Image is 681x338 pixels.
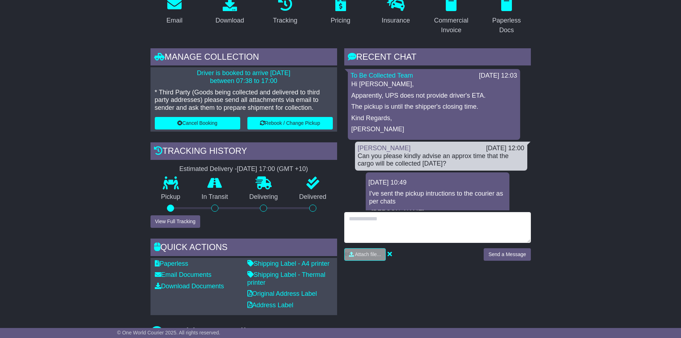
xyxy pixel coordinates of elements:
p: The pickup is until the shipper's closing time. [351,103,517,111]
p: Pickup [150,193,191,201]
div: Download [216,16,244,25]
span: © One World Courier 2025. All rights reserved. [117,330,221,335]
p: I've sent the pickup intructions to the courier as per chats [369,190,506,205]
p: Hi [PERSON_NAME], [351,80,517,88]
div: Tracking history [150,142,337,162]
div: [DATE] 12:00 [486,144,524,152]
a: Email Documents [155,271,212,278]
p: Apparently, UPS does not provide driver's ETA. [351,92,517,100]
a: Address Label [247,302,293,309]
a: Shipping Label - Thermal printer [247,271,326,286]
div: Quick Actions [150,239,337,258]
button: View Full Tracking [150,215,200,228]
div: Tracking [273,16,297,25]
div: [DATE] 10:49 [369,179,507,187]
a: Download Documents [155,283,224,290]
p: Driver is booked to arrive [DATE] between 07:38 to 17:00 [155,69,333,85]
button: Rebook / Change Pickup [247,117,333,129]
p: * Third Party (Goods being collected and delivered to third party addresses) please send all atta... [155,89,333,112]
div: Manage collection [150,48,337,68]
a: To Be Collected Team [351,72,413,79]
div: Email [166,16,182,25]
div: Estimated Delivery - [150,165,337,173]
div: RECENT CHAT [344,48,531,68]
p: Delivering [239,193,289,201]
a: Original Address Label [247,290,317,297]
button: Send a Message [484,248,531,261]
a: [PERSON_NAME] [358,144,411,152]
div: Paperless Docs [487,16,526,35]
div: Insurance [382,16,410,25]
div: Commercial Invoice [432,16,471,35]
div: [DATE] 17:00 (GMT +10) [237,165,308,173]
p: [PERSON_NAME] [351,126,517,133]
p: In Transit [191,193,239,201]
button: Cancel Booking [155,117,240,129]
a: Paperless [155,260,188,267]
p: Delivered [288,193,337,201]
div: Pricing [331,16,350,25]
p: Kind Regards, [351,114,517,122]
p: -[PERSON_NAME] [369,209,506,217]
div: [DATE] 12:03 [479,72,517,80]
a: Shipping Label - A4 printer [247,260,330,267]
div: Can you please kindly advise an approx time that the cargo will be collected [DATE]? [358,152,524,168]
